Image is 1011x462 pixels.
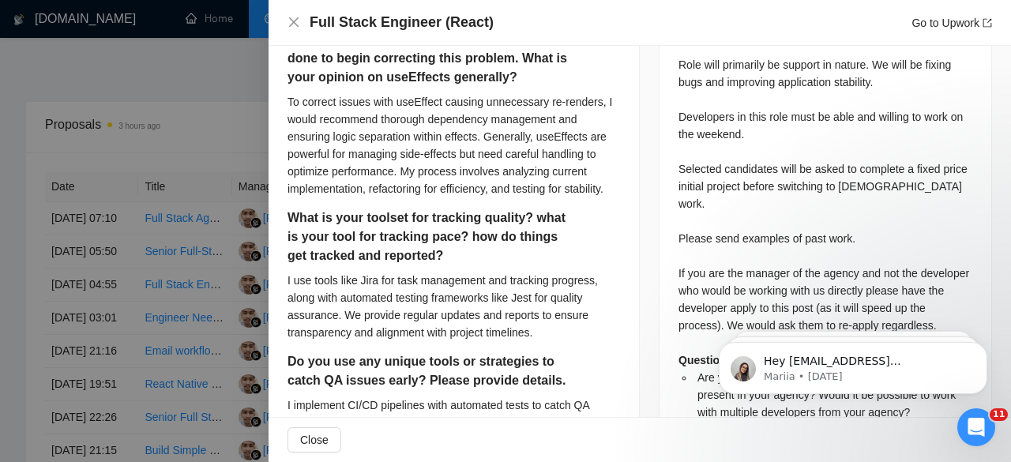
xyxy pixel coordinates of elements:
[288,427,341,453] button: Close
[911,17,992,29] a: Go to Upworkexport
[990,408,1008,421] span: 11
[695,309,1011,419] iframe: Intercom notifications message
[288,272,620,341] div: I use tools like Jira for task management and tracking progress, along with automated testing fra...
[288,352,570,390] h5: Do you use any unique tools or strategies to catch QA issues early? Please provide details.
[288,93,620,197] div: To correct issues with useEffect causing unnecessary re-renders, I would recommend thorough depen...
[288,16,300,28] span: close
[678,354,736,366] strong: Questions:
[310,13,494,32] h4: Full Stack Engineer (React)
[957,408,995,446] iframe: Intercom live chat
[288,16,300,29] button: Close
[300,431,329,449] span: Close
[983,18,992,28] span: export
[288,208,570,265] h5: What is your toolset for tracking quality? what is your tool for tracking pace? how do things get...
